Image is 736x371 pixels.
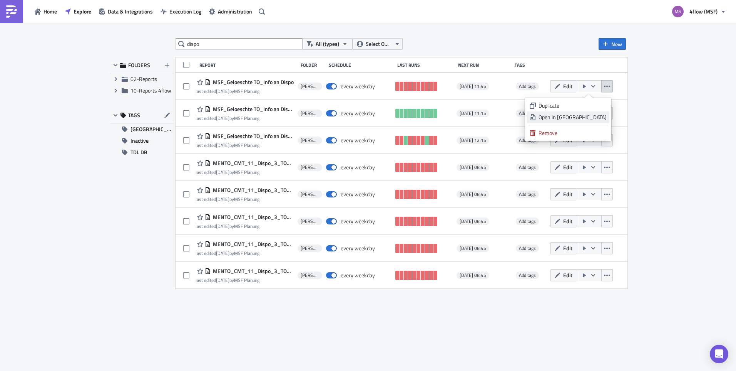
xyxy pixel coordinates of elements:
[599,38,626,50] button: New
[516,83,539,90] span: Add tags
[539,113,607,121] div: Open in [GEOGRAPHIC_DATA]
[329,62,394,68] div: Schedule
[211,187,294,194] span: MENTO_CMT_11_Dispo_3_TO_Reminder_USA_Air
[130,135,149,147] span: Inactive
[211,106,294,113] span: MSF_Geloeschte TO_Info an Dispo_Backup
[110,135,174,147] button: Inactive
[519,83,536,90] span: Add tags
[218,7,252,15] span: Administration
[216,223,229,230] time: 2025-05-16T08:28:18Z
[689,7,718,15] span: 4flow (MSF)
[550,161,576,173] button: Edit
[216,142,229,149] time: 2025-05-23T14:11:27Z
[519,110,536,117] span: Add tags
[216,277,229,284] time: 2025-05-26T06:41:59Z
[710,345,728,363] div: Open Intercom Messenger
[516,191,539,198] span: Add tags
[516,218,539,225] span: Add tags
[460,83,486,89] span: [DATE] 11:45
[460,191,486,197] span: [DATE] 08:45
[460,164,486,170] span: [DATE] 08:45
[196,196,294,202] div: last edited by MSF Planung
[341,218,375,225] div: every weekday
[563,244,572,252] span: Edit
[196,115,294,121] div: last edited by MSF Planung
[550,242,576,254] button: Edit
[216,88,229,95] time: 2025-06-16T08:25:22Z
[366,40,391,48] span: Select Owner
[211,214,294,221] span: MENTO_CMT_11_Dispo_3_TO_Reminder_Asien_Sea
[130,147,147,158] span: TDL DB
[353,38,403,50] button: Select Owner
[216,169,229,176] time: 2025-06-11T14:44:42Z
[108,7,153,15] span: Data & Integrations
[460,272,486,278] span: [DATE] 08:45
[563,217,572,225] span: Edit
[216,196,229,203] time: 2025-05-16T08:39:28Z
[205,5,256,17] button: Administration
[515,62,547,68] div: Tags
[5,5,18,18] img: PushMetrics
[110,147,174,158] button: TDL DB
[301,62,325,68] div: Folder
[563,82,572,90] span: Edit
[458,62,511,68] div: Next Run
[341,191,375,198] div: every weekday
[539,102,607,110] div: Duplicate
[301,218,319,224] span: [PERSON_NAME]
[341,164,375,171] div: every weekday
[516,137,539,144] span: Add tags
[196,250,294,256] div: last edited by MSF Planung
[341,137,375,144] div: every weekday
[43,7,57,15] span: Home
[130,75,157,83] span: 02-Reports
[216,115,229,122] time: 2025-06-12T06:48:24Z
[563,271,572,279] span: Edit
[74,7,91,15] span: Explore
[196,223,294,229] div: last edited by MSF Planung
[61,5,95,17] button: Explore
[341,110,375,117] div: every weekday
[169,7,201,15] span: Execution Log
[301,164,319,170] span: [PERSON_NAME]
[611,40,622,48] span: New
[516,110,539,117] span: Add tags
[196,277,294,283] div: last edited by MSF Planung
[563,190,572,198] span: Edit
[110,123,174,135] button: [GEOGRAPHIC_DATA]
[460,245,486,251] span: [DATE] 08:45
[301,83,319,89] span: [PERSON_NAME]
[31,5,61,17] button: Home
[301,272,319,278] span: [PERSON_NAME]
[516,272,539,279] span: Add tags
[460,137,486,143] span: [DATE] 12:15
[216,250,229,257] time: 2025-05-16T08:24:31Z
[199,62,297,68] div: Report
[519,272,536,279] span: Add tags
[211,79,294,86] span: MSF_Geloeschte TO_Info an Dispo
[95,5,157,17] button: Data & Integrations
[671,5,684,18] img: Avatar
[519,164,536,171] span: Add tags
[301,110,319,116] span: [PERSON_NAME]
[550,188,576,200] button: Edit
[563,163,572,171] span: Edit
[460,218,486,224] span: [DATE] 08:45
[303,38,353,50] button: All (types)
[196,169,294,175] div: last edited by MSF Planung
[211,160,294,167] span: MENTO_CMT_11_Dispo_3_TO_Reminder_USA_Sea
[196,142,294,148] div: last edited by MSF Planung
[519,245,536,252] span: Add tags
[157,5,205,17] button: Execution Log
[667,3,730,20] button: 4flow (MSF)
[128,62,150,69] span: FOLDERS
[397,62,454,68] div: Last Runs
[341,272,375,279] div: every weekday
[301,191,319,197] span: [PERSON_NAME]
[516,245,539,252] span: Add tags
